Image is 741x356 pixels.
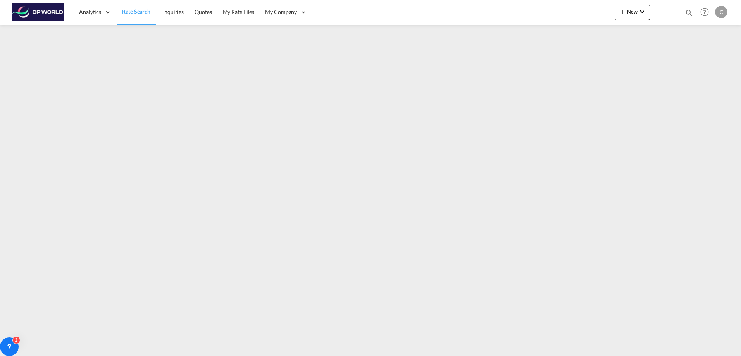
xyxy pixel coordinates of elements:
md-icon: icon-plus 400-fg [618,7,627,16]
img: c08ca190194411f088ed0f3ba295208c.png [12,3,64,21]
span: My Rate Files [223,9,255,15]
span: Help [698,5,711,19]
button: icon-plus 400-fgNewicon-chevron-down [615,5,650,20]
div: icon-magnify [685,9,693,20]
div: C [715,6,727,18]
span: Rate Search [122,8,150,15]
span: My Company [265,8,297,16]
span: Analytics [79,8,101,16]
div: Help [698,5,715,19]
span: Enquiries [161,9,184,15]
span: New [618,9,647,15]
span: Quotes [195,9,212,15]
md-icon: icon-magnify [685,9,693,17]
md-icon: icon-chevron-down [638,7,647,16]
